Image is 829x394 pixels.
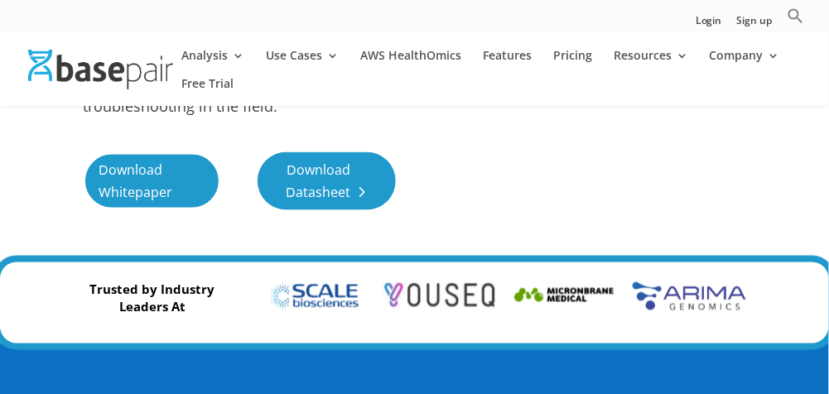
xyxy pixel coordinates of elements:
[360,50,461,78] a: AWS HealthOmics
[266,50,339,78] a: Use Cases
[483,50,532,78] a: Features
[710,50,780,78] a: Company
[89,281,214,316] strong: Trusted by Industry Leaders At
[383,281,496,311] img: Brand Name
[553,50,592,78] a: Pricing
[737,16,773,33] a: Sign up
[83,152,221,210] a: Download Whitepaper
[614,50,688,78] a: Resources
[788,7,804,33] a: Search Icon Link
[258,152,396,210] a: Download Datasheet
[633,281,746,311] img: Brand Name
[181,50,244,78] a: Analysis
[696,16,722,33] a: Login
[28,50,173,89] img: Basepair
[181,78,234,106] a: Free Trial
[258,281,371,311] img: Brand Name
[788,7,804,24] svg: Search
[508,281,621,311] img: Brand Name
